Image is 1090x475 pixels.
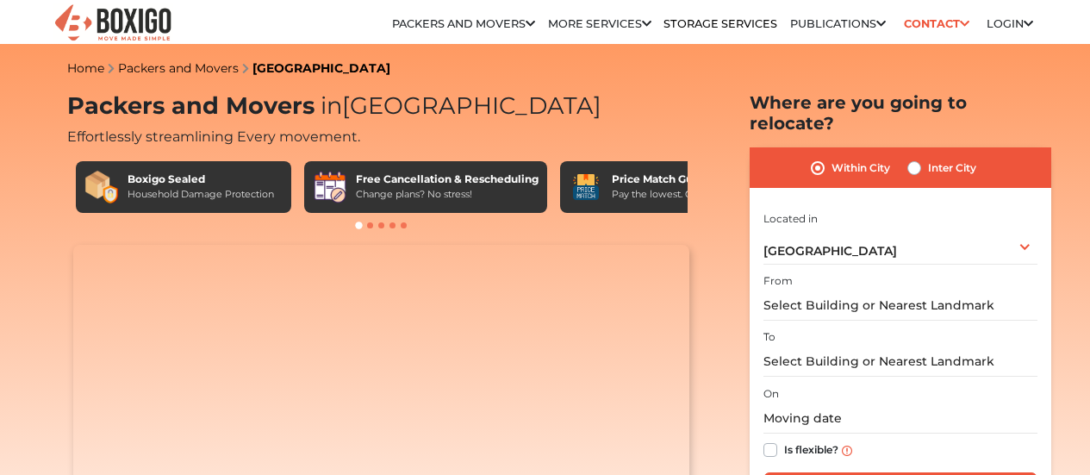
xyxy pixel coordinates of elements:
[763,386,779,402] label: On
[252,60,390,76] a: [GEOGRAPHIC_DATA]
[53,3,173,45] img: Boxigo
[763,243,897,259] span: [GEOGRAPHIC_DATA]
[987,17,1033,30] a: Login
[898,10,975,37] a: Contact
[842,446,852,456] img: info
[763,329,775,345] label: To
[663,17,777,30] a: Storage Services
[763,347,1037,377] input: Select Building or Nearest Landmark
[928,158,976,178] label: Inter City
[356,172,539,187] div: Free Cancellation & Rescheduling
[832,158,890,178] label: Within City
[392,17,535,30] a: Packers and Movers
[128,172,274,187] div: Boxigo Sealed
[763,273,793,289] label: From
[315,91,601,120] span: [GEOGRAPHIC_DATA]
[569,170,603,204] img: Price Match Guarantee
[612,172,743,187] div: Price Match Guarantee
[84,170,119,204] img: Boxigo Sealed
[750,92,1051,134] h2: Where are you going to relocate?
[118,60,239,76] a: Packers and Movers
[763,403,1037,434] input: Moving date
[67,128,360,145] span: Effortlessly streamlining Every movement.
[548,17,651,30] a: More services
[612,187,743,202] div: Pay the lowest. Guaranteed!
[321,91,342,120] span: in
[763,291,1037,321] input: Select Building or Nearest Landmark
[763,211,818,227] label: Located in
[356,187,539,202] div: Change plans? No stress!
[313,170,347,204] img: Free Cancellation & Rescheduling
[67,60,104,76] a: Home
[128,187,274,202] div: Household Damage Protection
[784,440,838,458] label: Is flexible?
[67,92,696,121] h1: Packers and Movers
[790,17,886,30] a: Publications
